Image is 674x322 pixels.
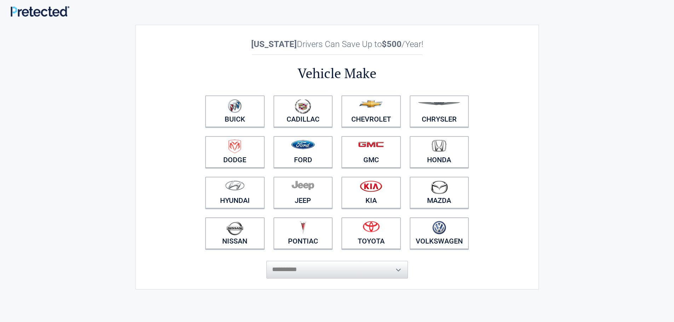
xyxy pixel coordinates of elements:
[291,140,315,149] img: ford
[432,221,446,235] img: volkswagen
[432,140,447,152] img: honda
[341,136,401,168] a: GMC
[341,217,401,249] a: Toyota
[225,180,245,191] img: hyundai
[201,64,473,82] h2: Vehicle Make
[229,140,241,153] img: dodge
[341,177,401,209] a: Kia
[295,99,311,114] img: cadillac
[358,141,384,147] img: gmc
[273,217,333,249] a: Pontiac
[410,95,469,127] a: Chrysler
[273,136,333,168] a: Ford
[292,180,314,190] img: jeep
[228,99,242,113] img: buick
[273,177,333,209] a: Jeep
[417,102,461,105] img: chrysler
[363,221,380,232] img: toyota
[205,95,265,127] a: Buick
[205,217,265,249] a: Nissan
[205,177,265,209] a: Hyundai
[273,95,333,127] a: Cadillac
[410,136,469,168] a: Honda
[205,136,265,168] a: Dodge
[410,217,469,249] a: Volkswagen
[359,100,383,108] img: chevrolet
[251,39,297,49] b: [US_STATE]
[11,6,69,17] img: Main Logo
[410,177,469,209] a: Mazda
[201,39,473,49] h2: Drivers Can Save Up to /Year
[341,95,401,127] a: Chevrolet
[299,221,306,234] img: pontiac
[360,180,382,192] img: kia
[382,39,402,49] b: $500
[226,221,243,235] img: nissan
[430,180,448,194] img: mazda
